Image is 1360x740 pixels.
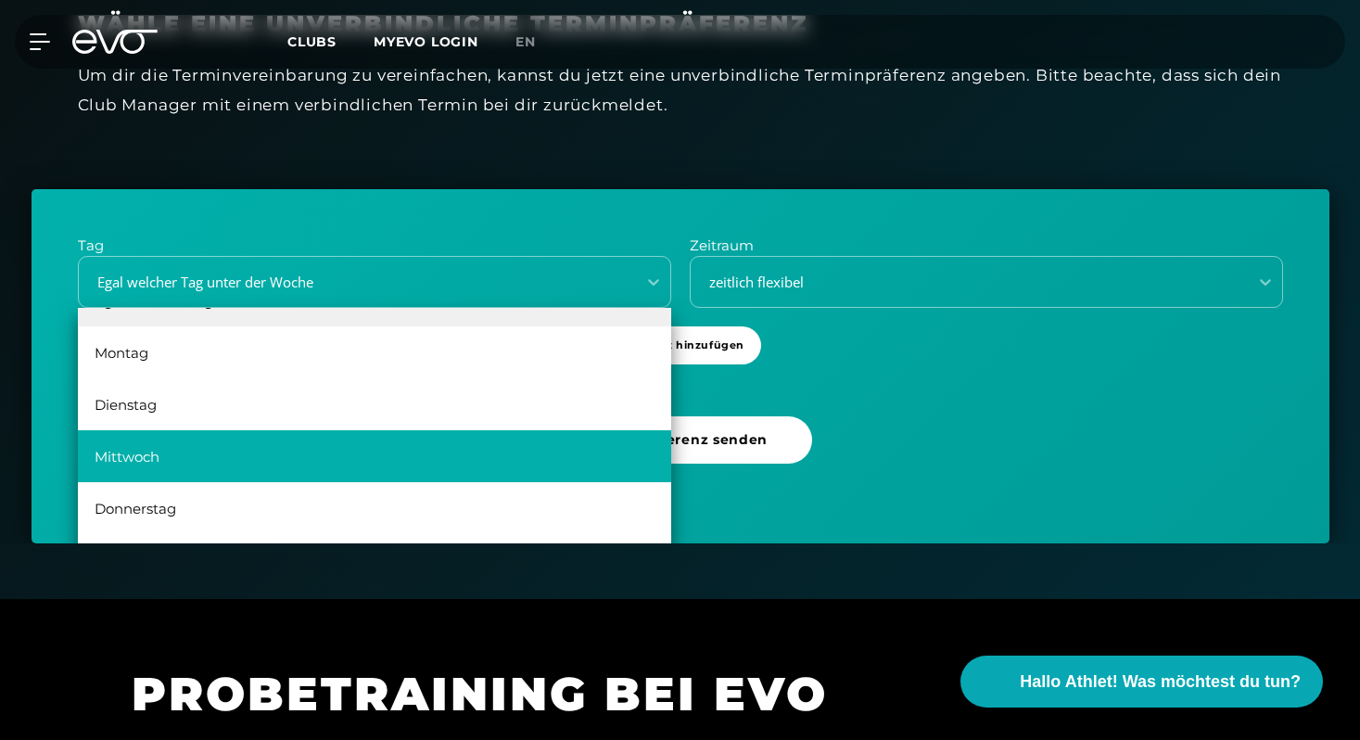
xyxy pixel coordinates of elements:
div: Mittwoch [78,430,671,482]
span: Clubs [287,33,337,50]
button: Hallo Athlet! Was möchtest du tun? [960,656,1323,708]
a: en [515,32,558,53]
h1: PROBETRAINING BEI EVO [132,664,966,724]
p: Zeitraum [690,236,1283,257]
div: Montag [78,326,671,378]
a: Terminpräferenz senden [540,416,820,497]
div: Dienstag [78,378,671,430]
div: Egal welcher Tag unter der Woche [81,272,623,293]
div: Donnerstag [78,482,671,534]
div: [DATE] [78,534,671,586]
p: Tag [78,236,671,257]
div: zeitlich flexibel [693,272,1235,293]
a: Clubs [287,32,374,50]
span: Hallo Athlet! Was möchtest du tun? [1020,670,1301,695]
a: MYEVO LOGIN [374,33,478,50]
a: +Präferenz hinzufügen [591,326,769,398]
span: + Präferenz hinzufügen [608,338,744,353]
span: Terminpräferenz senden [585,430,768,450]
span: en [515,33,536,50]
div: Um dir die Terminvereinbarung zu vereinfachen, kannst du jetzt eine unverbindliche Terminpräferen... [78,60,1283,121]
